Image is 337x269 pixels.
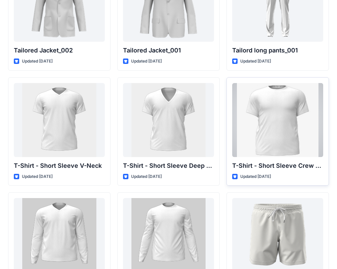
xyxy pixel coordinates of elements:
[240,58,271,65] p: Updated [DATE]
[22,173,53,180] p: Updated [DATE]
[123,161,214,170] p: T-Shirt - Short Sleeve Deep V-Neck
[123,83,214,157] a: T-Shirt - Short Sleeve Deep V-Neck
[14,46,105,55] p: Tailored Jacket_002
[123,46,214,55] p: Tailored Jacket_001
[232,83,323,157] a: T-Shirt - Short Sleeve Crew Neck
[232,161,323,170] p: T-Shirt - Short Sleeve Crew Neck
[131,173,162,180] p: Updated [DATE]
[240,173,271,180] p: Updated [DATE]
[131,58,162,65] p: Updated [DATE]
[232,46,323,55] p: Tailord long pants_001
[14,83,105,157] a: T-Shirt - Short Sleeve V-Neck
[14,161,105,170] p: T-Shirt - Short Sleeve V-Neck
[22,58,53,65] p: Updated [DATE]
